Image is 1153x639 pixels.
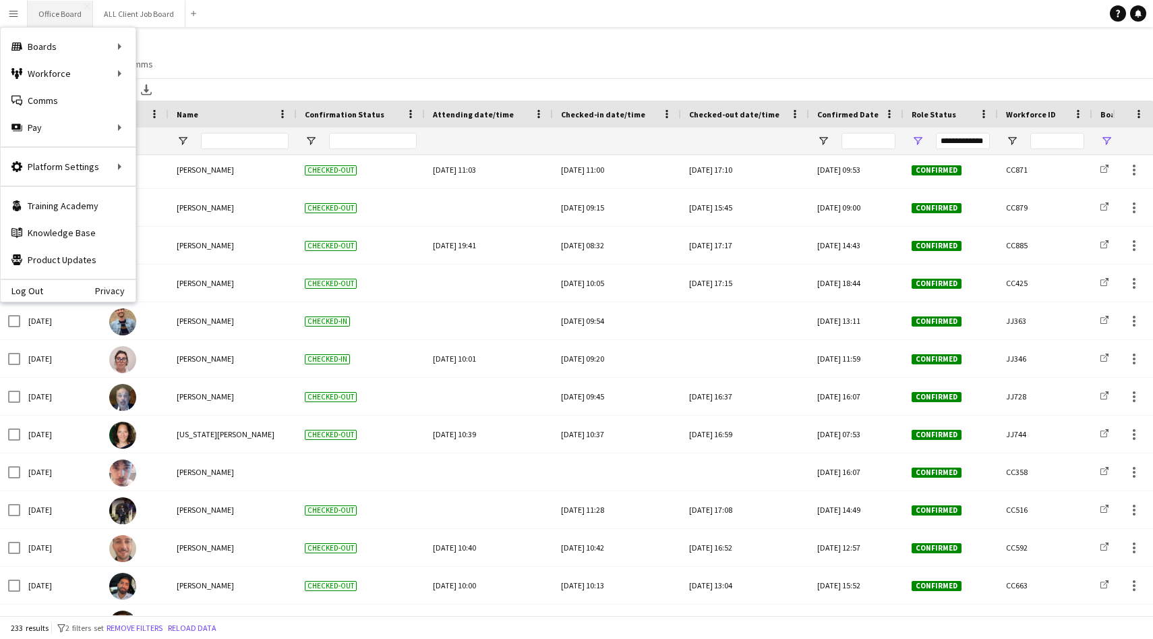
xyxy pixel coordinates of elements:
[20,453,101,491] div: [DATE]
[305,109,384,119] span: Confirmation Status
[809,151,904,188] div: [DATE] 09:53
[561,151,673,188] div: [DATE] 11:00
[912,468,962,478] span: Confirmed
[177,354,234,364] span: [PERSON_NAME]
[329,133,417,149] input: Confirmation Status Filter Input
[689,567,801,604] div: [DATE] 13:04
[998,453,1092,491] div: CC358
[109,308,136,335] img: Ulugbek Abdurahmanov
[109,535,136,562] img: Gabriel Waddingham
[561,340,673,377] div: [DATE] 09:20
[912,392,962,402] span: Confirmed
[689,529,801,566] div: [DATE] 16:52
[561,529,673,566] div: [DATE] 10:42
[177,316,234,326] span: [PERSON_NAME]
[433,529,545,566] div: [DATE] 10:40
[561,227,673,264] div: [DATE] 08:32
[561,567,673,604] div: [DATE] 10:13
[841,133,895,149] input: Confirmed Date Filter Input
[689,109,779,119] span: Checked-out date/time
[20,567,101,604] div: [DATE]
[305,279,357,289] span: Checked-out
[809,227,904,264] div: [DATE] 14:43
[123,58,153,70] span: Comms
[689,189,801,226] div: [DATE] 15:45
[1,285,43,296] a: Log Out
[689,227,801,264] div: [DATE] 17:17
[809,567,904,604] div: [DATE] 15:52
[998,491,1092,528] div: CC516
[1,60,136,87] div: Workforce
[20,340,101,377] div: [DATE]
[433,416,545,453] div: [DATE] 10:39
[305,505,357,516] span: Checked-out
[177,429,274,439] span: [US_STATE][PERSON_NAME]
[20,378,101,415] div: [DATE]
[689,491,801,528] div: [DATE] 17:08
[912,109,956,119] span: Role Status
[809,491,904,528] div: [DATE] 14:49
[177,109,198,119] span: Name
[912,581,962,591] span: Confirmed
[809,453,904,491] div: [DATE] 16:07
[109,573,136,600] img: Suraj Sharma
[177,135,189,147] button: Open Filter Menu
[1,114,136,141] div: Pay
[809,302,904,339] div: [DATE] 13:11
[912,430,962,440] span: Confirmed
[809,265,904,302] div: [DATE] 18:44
[177,278,234,288] span: [PERSON_NAME]
[817,109,879,119] span: Confirmed Date
[95,285,136,296] a: Privacy
[998,302,1092,339] div: JJ363
[109,384,136,411] img: Michael Davis
[561,265,673,302] div: [DATE] 10:05
[93,1,185,27] button: ALL Client Job Board
[912,279,962,289] span: Confirmed
[998,265,1092,302] div: CC425
[305,392,357,402] span: Checked-out
[998,151,1092,188] div: CC871
[305,543,357,553] span: Checked-out
[201,133,289,149] input: Name Filter Input
[20,491,101,528] div: [DATE]
[177,391,234,401] span: [PERSON_NAME]
[305,354,350,364] span: Checked-in
[561,491,673,528] div: [DATE] 11:28
[1006,135,1018,147] button: Open Filter Menu
[117,55,158,73] a: Comms
[109,346,136,373] img: Angela Flannery
[1,153,136,180] div: Platform Settings
[1030,133,1084,149] input: Workforce ID Filter Input
[912,543,962,553] span: Confirmed
[1,87,136,114] a: Comms
[998,529,1092,566] div: CC592
[1,246,136,273] a: Product Updates
[912,165,962,175] span: Confirmed
[177,165,234,175] span: [PERSON_NAME]
[177,505,234,515] span: [PERSON_NAME]
[165,621,219,636] button: Reload data
[561,378,673,415] div: [DATE] 09:45
[912,505,962,516] span: Confirmed
[998,227,1092,264] div: CC885
[1,33,136,60] div: Boards
[912,241,962,251] span: Confirmed
[305,430,357,440] span: Checked-out
[998,378,1092,415] div: JJ728
[305,316,350,327] span: Checked-in
[809,378,904,415] div: [DATE] 16:07
[138,82,154,98] app-action-btn: Export XLSX
[305,241,357,251] span: Checked-out
[912,135,924,147] button: Open Filter Menu
[433,109,514,119] span: Attending date/time
[689,416,801,453] div: [DATE] 16:59
[433,567,545,604] div: [DATE] 10:00
[177,580,234,590] span: [PERSON_NAME]
[689,265,801,302] div: [DATE] 17:15
[20,416,101,453] div: [DATE]
[809,189,904,226] div: [DATE] 09:00
[109,422,136,449] img: Virginia Lyon
[104,621,165,636] button: Remove filters
[912,203,962,213] span: Confirmed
